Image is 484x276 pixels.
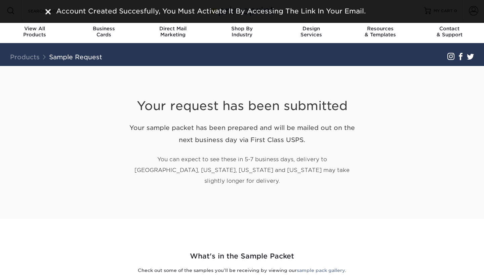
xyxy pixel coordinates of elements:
span: Shop By [207,26,277,32]
a: Contact& Support [415,22,484,43]
p: You can expect to see these in 5-7 business days, delivery to [GEOGRAPHIC_DATA], [US_STATE], [US_... [124,154,360,186]
a: Products [10,53,40,61]
div: & Templates [346,26,415,38]
span: Design [277,26,346,32]
h1: Your request has been submitted [124,82,360,113]
span: Resources [346,26,415,32]
h2: Your sample packet has been prepared and will be mailed out on the next business day via First Cl... [124,122,360,146]
div: Industry [207,26,277,38]
div: & Support [415,26,484,38]
a: Shop ByIndustry [207,22,277,43]
span: Direct Mail [138,26,207,32]
div: Services [277,26,346,38]
p: Check out some of the samples you’ll be receiving by viewing our . [45,267,439,274]
a: sample pack gallery [297,268,345,273]
h2: What's in the Sample Packet [45,251,439,262]
span: Account Created Succesfully, You Must Activate It By Accessing The Link In Your Email. [56,7,366,15]
img: close [45,9,51,14]
a: BusinessCards [69,22,138,43]
div: Marketing [138,26,207,38]
a: Resources& Templates [346,22,415,43]
a: DesignServices [277,22,346,43]
a: Direct MailMarketing [138,22,207,43]
span: Business [69,26,138,32]
a: Sample Request [49,53,102,61]
div: Cards [69,26,138,38]
span: Contact [415,26,484,32]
